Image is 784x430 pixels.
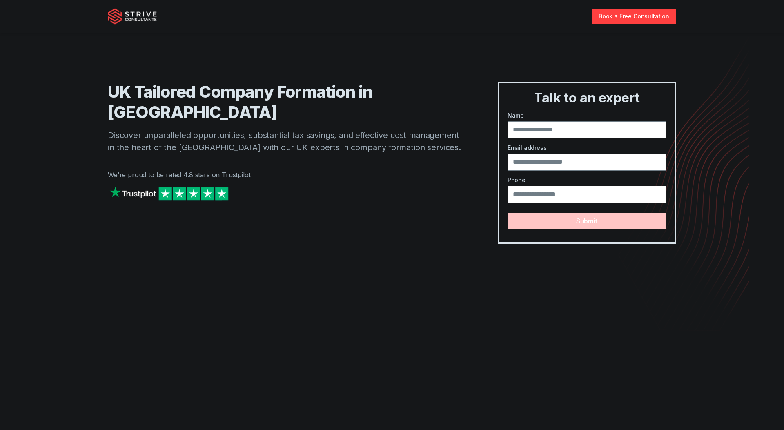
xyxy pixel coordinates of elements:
[108,185,230,202] img: Strive on Trustpilot
[508,213,666,229] button: Submit
[108,8,157,25] img: Strive Consultants
[508,111,666,120] label: Name
[108,129,465,154] p: Discover unparalleled opportunities, substantial tax savings, and effective cost management in th...
[592,9,676,24] a: Book a Free Consultation
[508,176,666,184] label: Phone
[508,143,666,152] label: Email address
[108,170,465,180] p: We're proud to be rated 4.8 stars on Trustpilot
[108,82,465,123] h1: UK Tailored Company Formation in [GEOGRAPHIC_DATA]
[503,90,671,106] h3: Talk to an expert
